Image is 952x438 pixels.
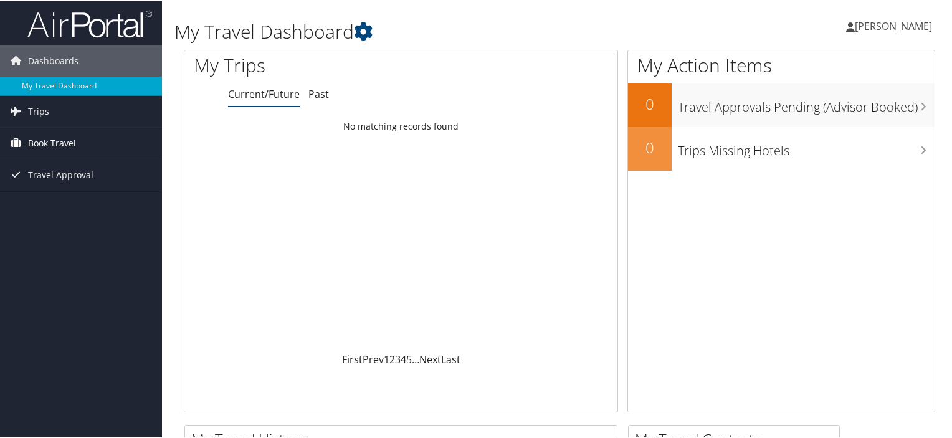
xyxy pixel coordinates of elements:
h2: 0 [628,92,672,113]
h3: Trips Missing Hotels [678,135,935,158]
h1: My Action Items [628,51,935,77]
span: … [412,351,419,365]
h3: Travel Approvals Pending (Advisor Booked) [678,91,935,115]
img: airportal-logo.png [27,8,152,37]
a: Current/Future [228,86,300,100]
a: 5 [406,351,412,365]
h1: My Trips [194,51,428,77]
a: [PERSON_NAME] [846,6,945,44]
a: 0Travel Approvals Pending (Advisor Booked) [628,82,935,126]
td: No matching records found [184,114,617,136]
a: Prev [363,351,384,365]
span: Travel Approval [28,158,93,189]
span: [PERSON_NAME] [855,18,932,32]
span: Trips [28,95,49,126]
h2: 0 [628,136,672,157]
a: Next [419,351,441,365]
a: Past [308,86,329,100]
span: Book Travel [28,126,76,158]
span: Dashboards [28,44,79,75]
a: Last [441,351,460,365]
h1: My Travel Dashboard [174,17,688,44]
a: 2 [389,351,395,365]
a: 0Trips Missing Hotels [628,126,935,169]
a: 4 [401,351,406,365]
a: 3 [395,351,401,365]
a: First [342,351,363,365]
a: 1 [384,351,389,365]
